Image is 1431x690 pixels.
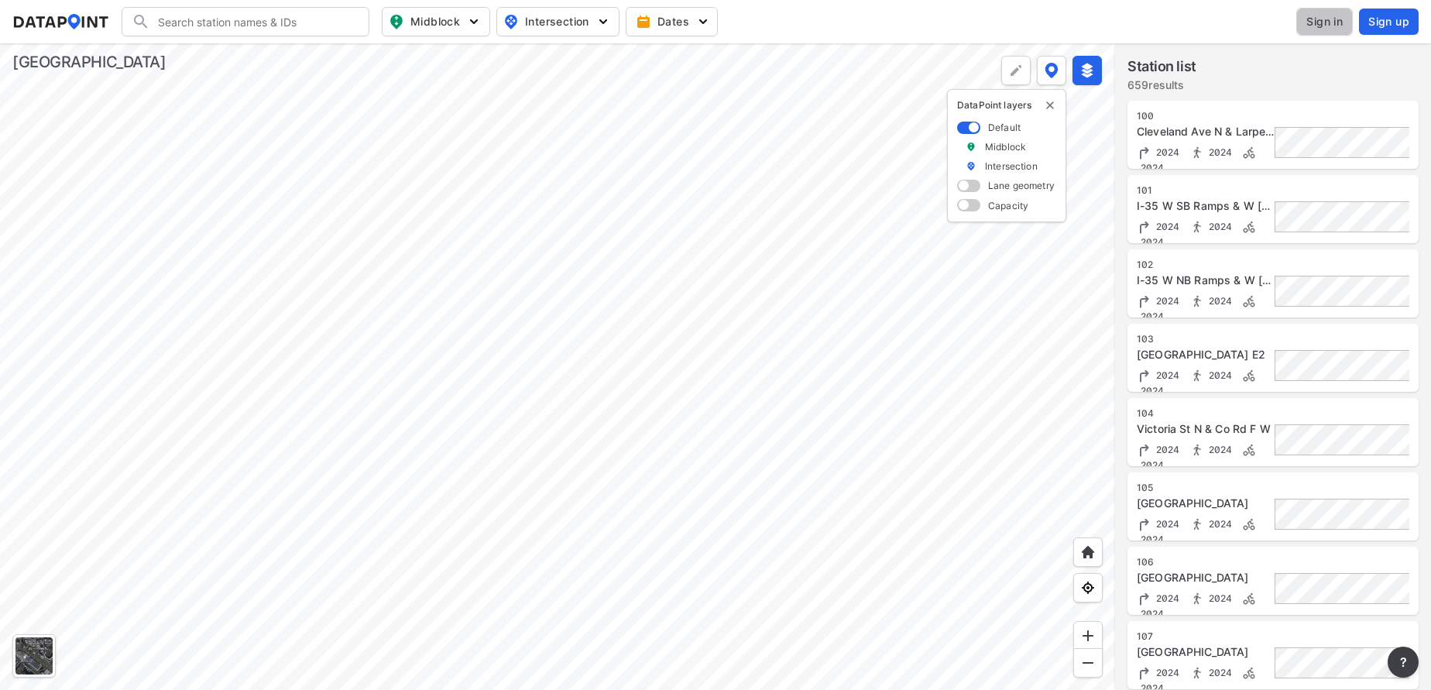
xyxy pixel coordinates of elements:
[1241,591,1257,606] img: Bicycle count
[1001,56,1031,85] div: Polygon tool
[985,140,1026,153] label: Midblock
[1241,517,1257,532] img: Bicycle count
[1137,162,1165,173] span: 2024
[1306,14,1343,29] span: Sign in
[1205,295,1233,307] span: 2024
[382,7,490,36] button: Midblock
[1397,653,1409,671] span: ?
[1152,592,1180,604] span: 2024
[1137,421,1275,437] div: Victoria St N & Co Rd F W
[1137,124,1275,139] div: Cleveland Ave N & Larpenteur Ave W
[1137,368,1152,383] img: Turning count
[1137,236,1165,248] span: 2024
[12,14,109,29] img: dataPointLogo.9353c09d.svg
[1152,518,1180,530] span: 2024
[1137,517,1152,532] img: Turning count
[1152,667,1180,678] span: 2024
[595,14,611,29] img: 5YPKRKmlfpI5mqlR8AD95paCi+0kK1fRFDJSaMmawlwaeJcJwk9O2fotCW5ve9gAAAAASUVORK5CYII=
[389,12,480,31] span: Midblock
[1189,368,1205,383] img: Pedestrian count
[1137,570,1275,585] div: Old Hwy 8 NW & 10th St NW
[1137,556,1275,568] div: 106
[1189,145,1205,160] img: Pedestrian count
[1137,591,1152,606] img: Turning count
[1189,442,1205,458] img: Pedestrian count
[387,12,406,31] img: map_pin_mid.602f9df1.svg
[1296,8,1353,36] button: Sign in
[1137,482,1275,494] div: 105
[1137,311,1165,322] span: 2024
[1045,63,1059,78] img: data-point-layers.37681fc9.svg
[1137,534,1165,545] span: 2024
[1205,667,1233,678] span: 2024
[966,160,976,173] img: marker_Intersection.6861001b.svg
[1044,99,1056,112] img: close-external-leyer.3061a1c7.svg
[1205,444,1233,455] span: 2024
[1008,63,1024,78] img: +Dz8AAAAASUVORK5CYII=
[1356,9,1419,35] a: Sign up
[966,140,976,153] img: marker_Midblock.5ba75e30.svg
[1205,518,1233,530] span: 2024
[988,199,1028,212] label: Capacity
[639,14,708,29] span: Dates
[1137,110,1275,122] div: 100
[1241,665,1257,681] img: Bicycle count
[1137,259,1275,271] div: 102
[1137,273,1275,288] div: I-35 W NB Ramps & W County Rd E2
[1152,221,1180,232] span: 2024
[1080,655,1096,671] img: MAAAAAElFTkSuQmCC
[1080,580,1096,596] img: zeq5HYn9AnE9l6UmnFLPAAAAAElFTkSuQmCC
[1137,459,1165,471] span: 2024
[1073,648,1103,678] div: Zoom out
[1137,630,1275,643] div: 107
[1137,219,1152,235] img: Turning count
[1152,444,1180,455] span: 2024
[1241,219,1257,235] img: Bicycle count
[1241,442,1257,458] img: Bicycle count
[1189,665,1205,681] img: Pedestrian count
[1205,146,1233,158] span: 2024
[1127,77,1196,93] label: 659 results
[1137,496,1275,511] div: 8th Ave NW & 10th St NW
[1137,333,1275,345] div: 103
[988,179,1055,192] label: Lane geometry
[1137,644,1275,660] div: White Bear Ave & Cedar Ave
[1137,294,1152,309] img: Turning count
[1137,184,1275,197] div: 101
[1241,294,1257,309] img: Bicycle count
[636,14,651,29] img: calendar-gold.39a51dde.svg
[1073,537,1103,567] div: Home
[1152,146,1180,158] span: 2024
[957,99,1056,112] p: DataPoint layers
[1080,544,1096,560] img: +XpAUvaXAN7GudzAAAAAElFTkSuQmCC
[1152,369,1180,381] span: 2024
[1241,145,1257,160] img: Bicycle count
[12,634,56,678] div: Toggle basemap
[1359,9,1419,35] button: Sign up
[1080,628,1096,644] img: ZvzfEJKXnyWIrJytrsY285QMwk63cM6Drc+sIAAAAASUVORK5CYII=
[1388,647,1419,678] button: more
[503,12,609,31] span: Intersection
[1189,517,1205,532] img: Pedestrian count
[1189,591,1205,606] img: Pedestrian count
[1079,63,1095,78] img: layers-active.d9e7dc51.svg
[1205,369,1233,381] span: 2024
[12,51,166,73] div: [GEOGRAPHIC_DATA]
[466,14,482,29] img: 5YPKRKmlfpI5mqlR8AD95paCi+0kK1fRFDJSaMmawlwaeJcJwk9O2fotCW5ve9gAAAAASUVORK5CYII=
[1127,56,1196,77] label: Station list
[1137,407,1275,420] div: 104
[1037,56,1066,85] button: DataPoint layers
[1073,573,1103,602] div: View my location
[1152,295,1180,307] span: 2024
[985,160,1038,173] label: Intersection
[1205,221,1233,232] span: 2024
[1189,219,1205,235] img: Pedestrian count
[1137,665,1152,681] img: Turning count
[1241,368,1257,383] img: Bicycle count
[1137,347,1275,362] div: Cleveland Ave & W County Rd E2
[1137,442,1152,458] img: Turning count
[988,121,1021,134] label: Default
[1137,198,1275,214] div: I-35 W SB Ramps & W County Rd E2
[1189,294,1205,309] img: Pedestrian count
[1072,56,1102,85] button: External layers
